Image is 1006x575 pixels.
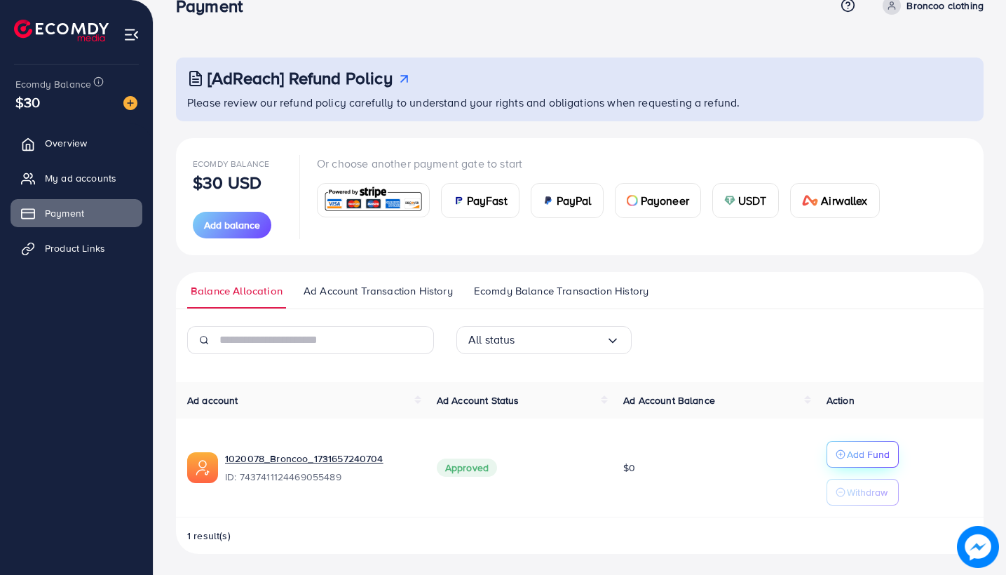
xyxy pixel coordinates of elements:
span: Ad Account Status [437,393,519,407]
input: Search for option [515,329,606,351]
div: <span class='underline'>1020078_Broncoo_1731657240704</span></br>7437411124469055489 [225,452,414,484]
span: Payment [45,206,84,220]
img: logo [14,20,109,41]
span: Ad account [187,393,238,407]
span: Ecomdy Balance [193,158,269,170]
span: All status [468,329,515,351]
a: Overview [11,129,142,157]
span: PayFast [467,192,508,209]
a: cardPayFast [441,183,519,218]
img: ic-ads-acc.e4c84228.svg [187,452,218,483]
h3: [AdReach] Refund Policy [208,68,393,88]
span: My ad accounts [45,171,116,185]
span: Ad Account Transaction History [304,283,453,299]
span: Add balance [204,218,260,232]
span: 1 result(s) [187,529,231,543]
span: Ecomdy Balance [15,77,91,91]
img: card [322,185,425,215]
span: Airwallex [821,192,867,209]
p: Add Fund [847,446,890,463]
button: Withdraw [827,479,899,506]
span: ID: 7437411124469055489 [225,470,414,484]
img: card [543,195,554,206]
a: cardPayPal [531,183,604,218]
a: card [317,183,430,217]
span: Product Links [45,241,105,255]
span: Ad Account Balance [623,393,715,407]
img: card [627,195,638,206]
p: $30 USD [193,174,261,191]
p: Withdraw [847,484,888,501]
a: cardPayoneer [615,183,701,218]
a: Payment [11,199,142,227]
span: PayPal [557,192,592,209]
a: cardAirwallex [790,183,880,218]
a: My ad accounts [11,164,142,192]
img: image [958,527,999,568]
img: card [453,195,464,206]
span: Ecomdy Balance Transaction History [474,283,648,299]
a: 1020078_Broncoo_1731657240704 [225,452,383,466]
img: image [123,96,137,110]
img: card [802,195,819,206]
span: $30 [15,92,40,112]
span: USDT [738,192,767,209]
p: Please review our refund policy carefully to understand your rights and obligations when requesti... [187,94,975,111]
span: Action [827,393,855,407]
span: Balance Allocation [191,283,283,299]
div: Search for option [456,326,632,354]
a: Product Links [11,234,142,262]
img: card [724,195,735,206]
span: Approved [437,459,497,477]
span: $0 [623,461,635,475]
button: Add Fund [827,441,899,468]
p: Or choose another payment gate to start [317,155,891,172]
span: Overview [45,136,87,150]
button: Add balance [193,212,271,238]
img: menu [123,27,140,43]
span: Payoneer [641,192,689,209]
a: cardUSDT [712,183,779,218]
